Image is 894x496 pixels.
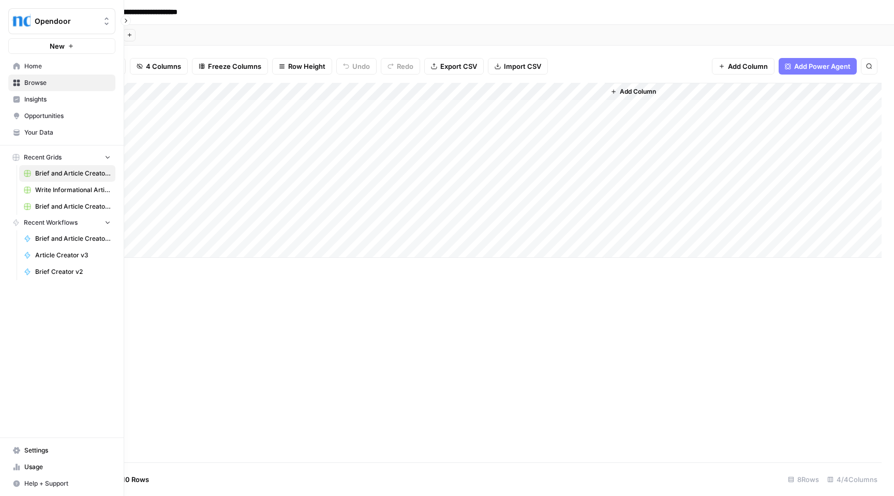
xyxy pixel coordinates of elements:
span: Recent Grids [24,153,62,162]
button: Freeze Columns [192,58,268,75]
a: Insights [8,91,115,108]
span: Add 10 Rows [108,474,149,485]
span: Recent Workflows [24,218,78,227]
button: Recent Workflows [8,215,115,230]
a: Brief and Article Creator v1 Grid (2) [19,198,115,215]
a: Your Data [8,124,115,141]
span: Usage [24,462,111,472]
img: Opendoor Logo [12,12,31,31]
button: Redo [381,58,420,75]
button: New [8,38,115,54]
button: Add Power Agent [779,58,857,75]
button: 4 Columns [130,58,188,75]
span: Opendoor [35,16,97,26]
span: 4 Columns [146,61,181,71]
span: New [50,41,65,51]
span: Brief and Article Creator v1 Grid (2) [35,202,111,211]
button: Add Column [712,58,774,75]
span: Help + Support [24,479,111,488]
span: Redo [397,61,413,71]
a: Write Informational Article [19,182,115,198]
button: Row Height [272,58,332,75]
div: 8 Rows [784,471,823,488]
button: Recent Grids [8,150,115,165]
a: Brief Creator v2 [19,264,115,280]
span: Your Data [24,128,111,137]
a: Home [8,58,115,75]
span: Brief and Article Creator v1 [35,234,111,243]
span: Brief and Article Creator v1 Grid (3) [35,169,111,178]
span: Browse [24,78,111,87]
button: Help + Support [8,475,115,492]
button: Export CSV [424,58,484,75]
button: Import CSV [488,58,548,75]
a: Usage [8,459,115,475]
span: Row Height [288,61,325,71]
span: Brief Creator v2 [35,267,111,276]
span: Undo [352,61,370,71]
a: Opportunities [8,108,115,124]
span: Opportunities [24,111,111,121]
span: Write Informational Article [35,185,111,195]
span: Settings [24,446,111,455]
a: Brief and Article Creator v1 Grid (3) [19,165,115,182]
a: Browse [8,75,115,91]
button: Undo [336,58,377,75]
span: Home [24,62,111,71]
div: 4/4 Columns [823,471,882,488]
span: Export CSV [440,61,477,71]
span: Import CSV [504,61,541,71]
a: Settings [8,442,115,459]
span: Add Power Agent [794,61,851,71]
span: Add Column [620,87,656,96]
span: Add Column [728,61,768,71]
span: Insights [24,95,111,104]
a: Brief and Article Creator v1 [19,230,115,247]
button: Workspace: Opendoor [8,8,115,34]
span: Article Creator v3 [35,251,111,260]
a: Article Creator v3 [19,247,115,264]
button: Add Column [606,85,660,98]
span: Freeze Columns [208,61,261,71]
